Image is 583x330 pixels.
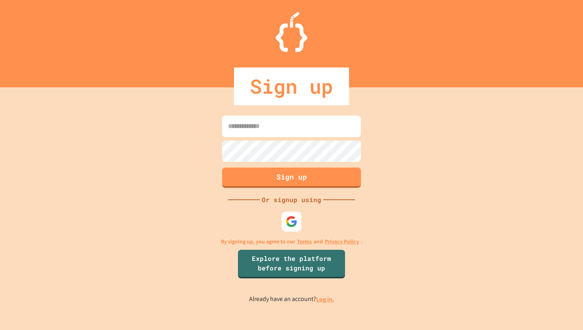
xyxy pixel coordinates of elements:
a: Privacy Policy [325,237,359,246]
button: Sign up [222,168,361,188]
p: By signing up, you agree to our and . [221,237,362,246]
iframe: chat widget [517,264,575,297]
a: Explore the platform before signing up [238,250,345,278]
img: Logo.svg [276,12,307,52]
img: google-icon.svg [286,216,297,228]
p: Already have an account? [249,294,334,304]
iframe: chat widget [550,298,575,322]
a: Terms [297,237,312,246]
div: Sign up [234,68,349,105]
a: Log in. [316,295,334,303]
div: Or signup using [260,195,323,205]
